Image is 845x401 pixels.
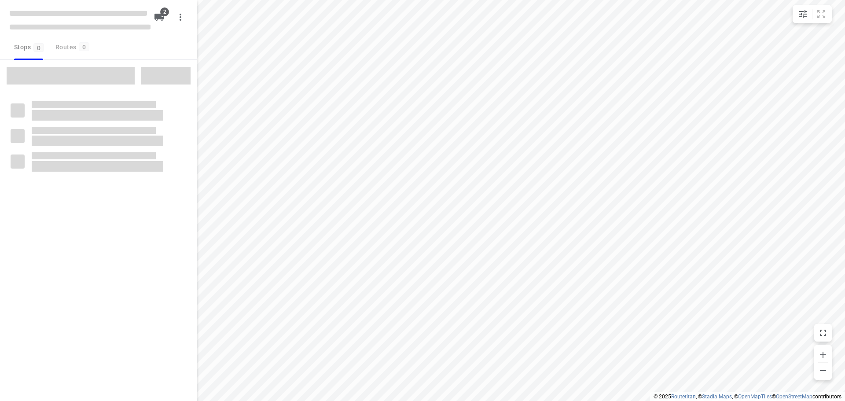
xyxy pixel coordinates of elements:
[776,394,812,400] a: OpenStreetMap
[793,5,832,23] div: small contained button group
[654,394,841,400] li: © 2025 , © , © © contributors
[671,394,696,400] a: Routetitan
[794,5,812,23] button: Map settings
[738,394,772,400] a: OpenMapTiles
[702,394,732,400] a: Stadia Maps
